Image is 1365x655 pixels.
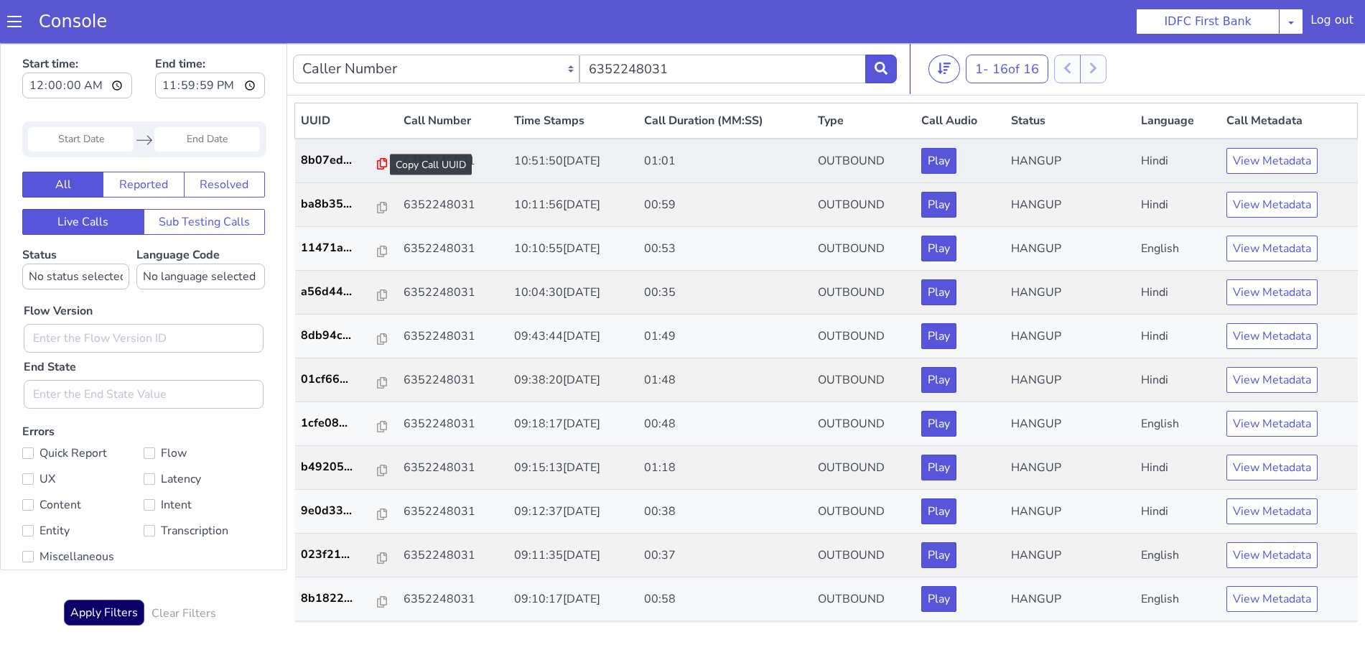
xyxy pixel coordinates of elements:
button: Play [921,324,956,350]
td: 6352248031 [398,271,508,315]
label: End time: [155,8,265,60]
td: 00:40 [638,578,812,622]
td: HANGUP [1005,184,1135,228]
td: 10:51:50[DATE] [508,96,638,140]
td: English [1135,184,1221,228]
button: View Metadata [1226,105,1318,131]
td: 6352248031 [398,228,508,271]
input: Enter the Caller Number [579,11,866,40]
a: 1cfe08... [301,371,392,389]
button: View Metadata [1226,280,1318,306]
button: Play [921,543,956,569]
td: 09:18:17[DATE] [508,359,638,403]
p: 8b1822... [301,547,378,564]
p: 8db94c... [301,284,378,301]
label: Transcription [144,478,265,498]
td: 09:38:20[DATE] [508,315,638,359]
td: OUTBOUND [812,184,916,228]
p: 9e0d33... [301,459,378,476]
a: 023f21... [301,503,392,520]
td: 09:15:13[DATE] [508,403,638,447]
button: Play [921,236,956,262]
button: View Metadata [1226,149,1318,175]
td: HANGUP [1005,403,1135,447]
td: 00:53 [638,184,812,228]
td: Hindi [1135,96,1221,140]
p: b49205... [301,415,378,432]
input: Start time: [22,29,132,55]
a: 8db94c... [301,284,392,301]
td: 6352248031 [398,578,508,622]
div: Log out [1310,11,1354,34]
button: 1- 16of 16 [966,11,1048,40]
td: HANGUP [1005,315,1135,359]
th: Language [1135,60,1221,96]
a: Console [22,11,124,32]
label: Quick Report [22,400,144,420]
td: 6352248031 [398,534,508,578]
td: 6352248031 [398,447,508,491]
td: 00:59 [638,140,812,184]
td: OUTBOUND [812,447,916,491]
input: Enter the Flow Version ID [24,281,264,310]
button: View Metadata [1226,324,1318,350]
button: Play [921,192,956,218]
th: Call Metadata [1221,60,1357,96]
td: 01:48 [638,315,812,359]
button: Reported [103,129,184,154]
a: 9e0d33... [301,459,392,476]
td: 00:58 [638,534,812,578]
th: UUID [295,60,398,96]
td: HANGUP [1005,359,1135,403]
p: 01cf66... [301,327,378,345]
td: HANGUP [1005,534,1135,578]
button: View Metadata [1226,412,1318,437]
td: 10:11:56[DATE] [508,140,638,184]
a: 11471a... [301,196,392,213]
td: HANGUP [1005,491,1135,534]
td: OUTBOUND [812,403,916,447]
span: 16 of 16 [992,17,1039,34]
th: Call Number [398,60,508,96]
button: View Metadata [1226,455,1318,481]
td: 6352248031 [398,403,508,447]
button: IDFC First Bank [1136,9,1280,34]
td: HANGUP [1005,447,1135,491]
button: Play [921,412,956,437]
td: 09:10:17[DATE] [508,534,638,578]
td: HANGUP [1005,96,1135,140]
td: 6352248031 [398,184,508,228]
td: OUTBOUND [812,140,916,184]
select: Status [22,220,129,246]
th: Call Audio [916,60,1005,96]
a: 01cf66... [301,327,392,345]
td: OUTBOUND [812,359,916,403]
button: Play [921,499,956,525]
td: 10:04:30[DATE] [508,228,638,271]
label: Start time: [22,8,132,60]
label: UX [22,426,144,446]
td: OUTBOUND [812,228,916,271]
td: 09:11:35[DATE] [508,491,638,534]
p: 1cfe08... [301,371,378,389]
input: End time: [155,29,265,55]
a: ba8b35... [301,152,392,169]
td: Hindi [1135,271,1221,315]
td: 6352248031 [398,359,508,403]
td: HANGUP [1005,140,1135,184]
label: Intent [144,452,265,472]
td: Hindi [1135,578,1221,622]
button: Play [921,105,956,131]
td: HANGUP [1005,228,1135,271]
th: Type [812,60,916,96]
label: Flow Version [24,259,93,277]
td: English [1135,359,1221,403]
td: OUTBOUND [812,315,916,359]
th: Status [1005,60,1135,96]
td: Hindi [1135,315,1221,359]
td: 09:07:37[DATE] [508,578,638,622]
button: Play [921,368,956,394]
input: End Date [154,84,260,108]
label: Errors [22,381,265,526]
label: Language Code [136,204,265,246]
